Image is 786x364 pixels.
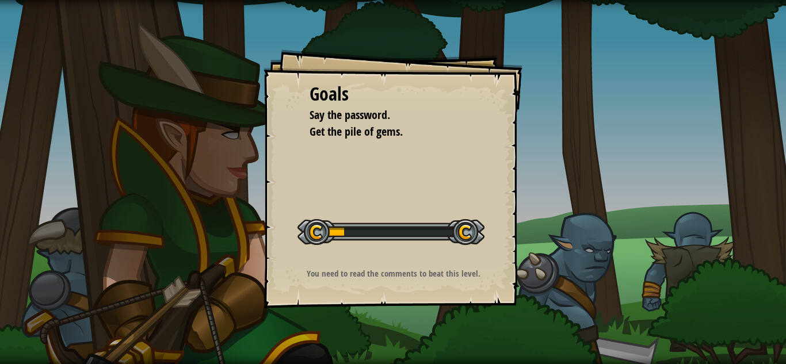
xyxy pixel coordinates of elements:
div: Goals [310,81,476,108]
li: Get the pile of gems. [295,124,474,140]
span: Say the password. [310,107,390,122]
li: Say the password. [295,107,474,124]
span: Get the pile of gems. [310,124,403,139]
p: You need to read the comments to beat this level. [278,267,509,279]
